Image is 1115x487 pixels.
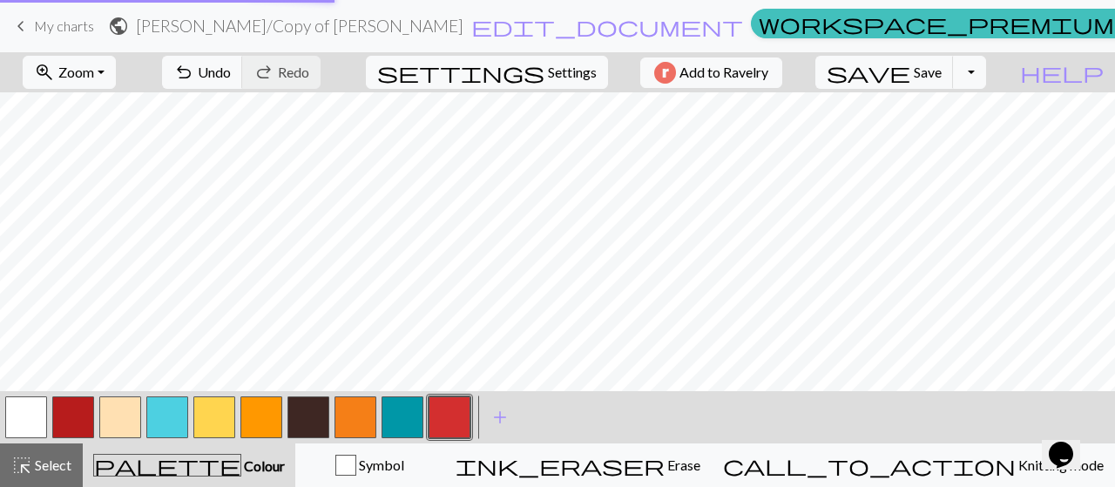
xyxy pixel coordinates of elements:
span: Settings [548,62,597,83]
span: Colour [241,457,285,474]
span: keyboard_arrow_left [10,14,31,38]
span: Select [32,457,71,473]
span: Add to Ravelry [679,62,768,84]
span: palette [94,453,240,477]
button: Erase [444,443,712,487]
span: Save [914,64,942,80]
span: Zoom [58,64,94,80]
span: Knitting mode [1016,457,1104,473]
span: call_to_action [723,453,1016,477]
button: SettingsSettings [366,56,608,89]
iframe: chat widget [1042,417,1098,470]
span: Erase [665,457,700,473]
span: add [490,405,510,430]
span: Symbol [356,457,404,473]
a: My charts [10,11,94,41]
span: ink_eraser [456,453,665,477]
button: Knitting mode [712,443,1115,487]
span: zoom_in [34,60,55,85]
span: highlight_alt [11,453,32,477]
button: Undo [162,56,243,89]
button: Symbol [295,443,444,487]
button: Colour [83,443,295,487]
span: save [827,60,910,85]
img: Ravelry [654,62,676,84]
h2: [PERSON_NAME] / Copy of [PERSON_NAME] [136,16,463,36]
span: undo [173,60,194,85]
span: edit_document [471,14,743,38]
span: help [1020,60,1104,85]
span: workspace_premium [759,11,1114,36]
button: Add to Ravelry [640,57,782,88]
span: Undo [198,64,231,80]
i: Settings [377,62,544,83]
span: settings [377,60,544,85]
span: public [108,14,129,38]
span: My charts [34,17,94,34]
button: Zoom [23,56,116,89]
button: Save [815,56,954,89]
